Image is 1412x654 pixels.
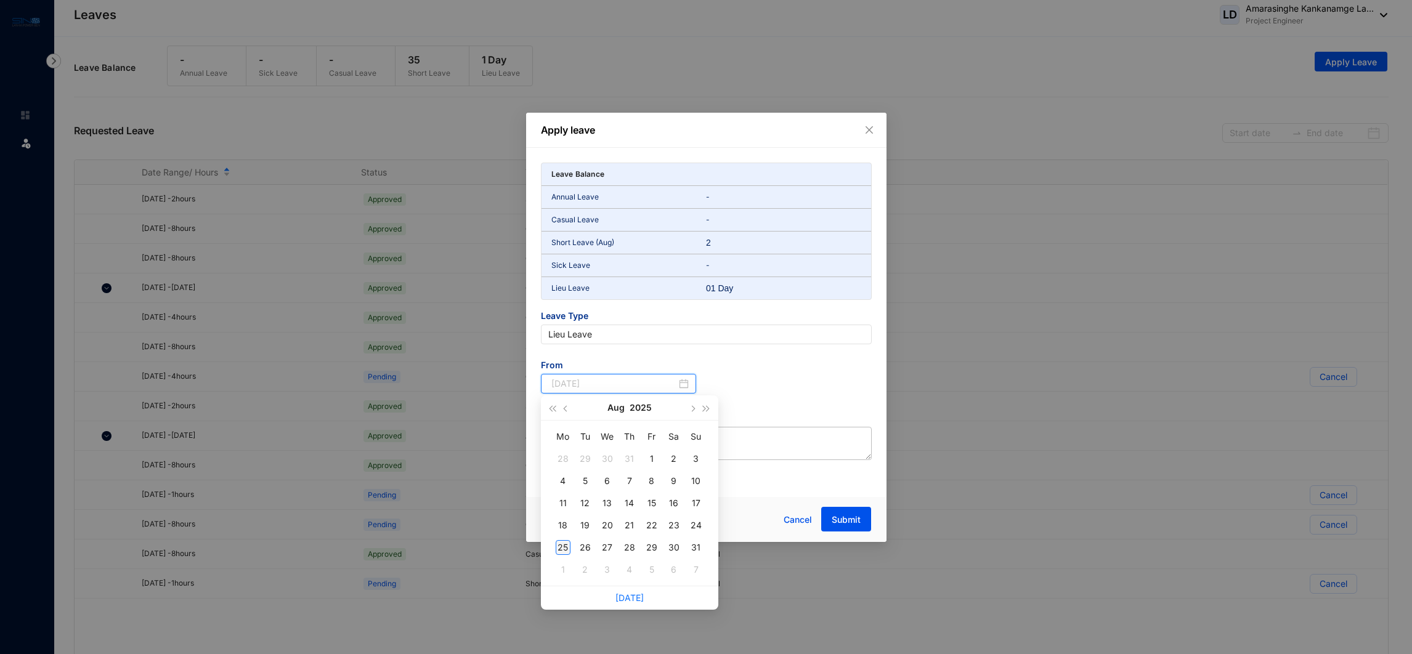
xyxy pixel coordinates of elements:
[619,426,641,448] th: Th
[551,377,677,390] input: Start Date
[596,426,619,448] th: We
[619,492,641,514] td: 2025-08-14
[574,536,596,559] td: 2025-08-26
[644,518,659,533] div: 22
[578,474,593,488] div: 5
[622,518,637,533] div: 21
[619,536,641,559] td: 2025-08-28
[644,562,659,577] div: 5
[619,470,641,492] td: 2025-08-07
[685,514,707,536] td: 2025-08-24
[667,540,681,555] div: 30
[578,451,593,466] div: 29
[689,496,704,511] div: 17
[622,474,637,488] div: 7
[551,236,707,249] p: Short Leave (Aug)
[556,474,570,488] div: 4
[663,492,685,514] td: 2025-08-16
[644,474,659,488] div: 8
[574,448,596,470] td: 2025-07-29
[663,514,685,536] td: 2025-08-23
[578,518,593,533] div: 19
[600,518,615,533] div: 20
[685,536,707,559] td: 2025-08-31
[619,559,641,581] td: 2025-09-04
[596,536,619,559] td: 2025-08-27
[541,359,697,374] span: From
[644,540,659,555] div: 29
[663,448,685,470] td: 2025-08-02
[663,470,685,492] td: 2025-08-09
[578,496,593,511] div: 12
[644,451,659,466] div: 1
[600,474,615,488] div: 6
[706,214,861,226] p: -
[541,310,872,325] span: Leave Type
[862,123,876,137] button: Close
[685,470,707,492] td: 2025-08-10
[541,123,872,137] p: Apply leave
[548,325,864,344] span: Lieu Leave
[596,492,619,514] td: 2025-08-13
[619,514,641,536] td: 2025-08-21
[622,451,637,466] div: 31
[578,540,593,555] div: 26
[551,259,707,272] p: Sick Leave
[552,426,574,448] th: Mo
[685,426,707,448] th: Su
[600,451,615,466] div: 30
[596,448,619,470] td: 2025-07-30
[685,448,707,470] td: 2025-08-03
[685,559,707,581] td: 2025-09-07
[622,496,637,511] div: 14
[689,474,704,488] div: 10
[689,518,704,533] div: 24
[630,395,652,420] button: 2025
[556,496,570,511] div: 11
[551,282,707,294] p: Lieu Leave
[607,395,625,420] button: Aug
[689,562,704,577] div: 7
[552,470,574,492] td: 2025-08-04
[689,540,704,555] div: 31
[641,426,663,448] th: Fr
[667,474,681,488] div: 9
[551,191,707,203] p: Annual Leave
[551,168,605,180] p: Leave Balance
[552,448,574,470] td: 2025-07-28
[667,451,681,466] div: 2
[821,507,871,531] button: Submit
[644,496,659,511] div: 15
[622,540,637,555] div: 28
[556,451,570,466] div: 28
[706,259,861,272] p: -
[556,540,570,555] div: 25
[578,562,593,577] div: 2
[574,492,596,514] td: 2025-08-12
[552,536,574,559] td: 2025-08-25
[832,514,861,526] span: Submit
[784,513,812,527] span: Cancel
[641,448,663,470] td: 2025-08-01
[667,562,681,577] div: 6
[574,470,596,492] td: 2025-08-05
[689,451,704,466] div: 3
[596,514,619,536] td: 2025-08-20
[663,426,685,448] th: Sa
[574,426,596,448] th: Tu
[615,592,644,603] a: [DATE]
[663,536,685,559] td: 2025-08-30
[641,514,663,536] td: 2025-08-22
[619,448,641,470] td: 2025-07-31
[552,492,574,514] td: 2025-08-11
[574,559,596,581] td: 2025-09-02
[706,191,861,203] p: -
[574,514,596,536] td: 2025-08-19
[667,496,681,511] div: 16
[641,470,663,492] td: 2025-08-08
[552,559,574,581] td: 2025-09-01
[641,536,663,559] td: 2025-08-29
[556,518,570,533] div: 18
[706,282,758,294] div: 01 Day
[706,236,758,249] div: 2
